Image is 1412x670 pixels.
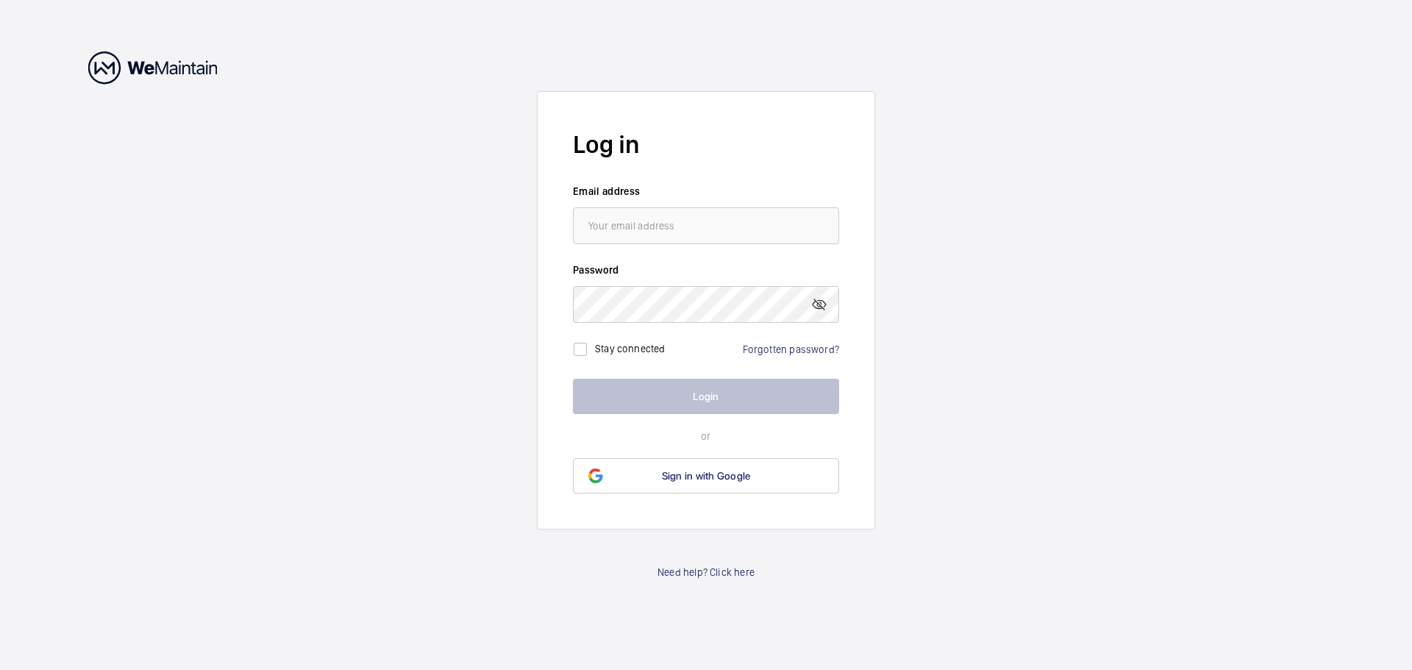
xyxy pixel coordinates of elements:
[573,263,839,277] label: Password
[595,342,666,354] label: Stay connected
[743,343,839,355] a: Forgotten password?
[573,379,839,414] button: Login
[573,184,839,199] label: Email address
[573,127,839,162] h2: Log in
[573,207,839,244] input: Your email address
[662,470,751,482] span: Sign in with Google
[657,565,755,580] a: Need help? Click here
[573,429,839,443] p: or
